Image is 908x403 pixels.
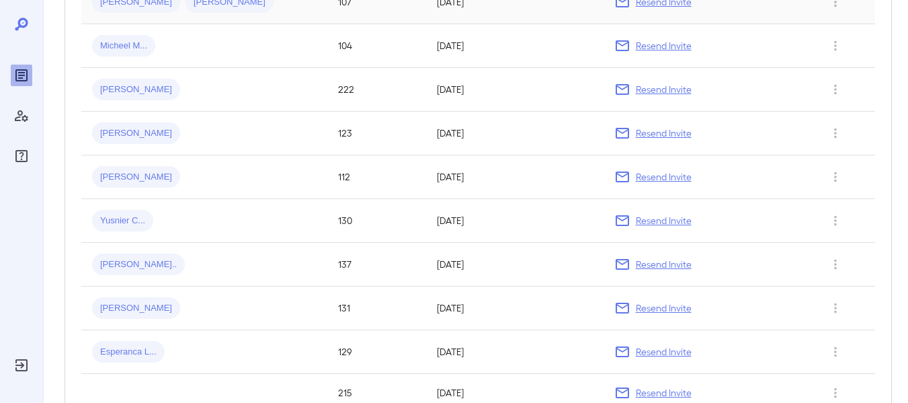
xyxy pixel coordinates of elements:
[426,243,604,287] td: [DATE]
[636,258,692,271] p: Resend Invite
[426,330,604,374] td: [DATE]
[11,105,32,126] div: Manage Users
[825,297,846,319] button: Row Actions
[426,199,604,243] td: [DATE]
[825,341,846,363] button: Row Actions
[636,345,692,359] p: Resend Invite
[92,346,165,359] span: Esperanca L...
[11,65,32,86] div: Reports
[825,210,846,231] button: Row Actions
[636,39,692,52] p: Resend Invite
[636,301,692,315] p: Resend Invite
[327,24,426,68] td: 104
[92,127,180,140] span: [PERSON_NAME]
[327,199,426,243] td: 130
[636,214,692,227] p: Resend Invite
[636,126,692,140] p: Resend Invite
[327,243,426,287] td: 137
[327,155,426,199] td: 112
[11,355,32,376] div: Log Out
[825,254,846,275] button: Row Actions
[426,287,604,330] td: [DATE]
[327,112,426,155] td: 123
[92,302,180,315] span: [PERSON_NAME]
[426,112,604,155] td: [DATE]
[327,68,426,112] td: 222
[426,155,604,199] td: [DATE]
[426,24,604,68] td: [DATE]
[636,170,692,184] p: Resend Invite
[327,330,426,374] td: 129
[92,83,180,96] span: [PERSON_NAME]
[825,79,846,100] button: Row Actions
[825,122,846,144] button: Row Actions
[636,83,692,96] p: Resend Invite
[825,35,846,57] button: Row Actions
[92,215,153,227] span: Yusnier C...
[11,145,32,167] div: FAQ
[92,40,155,52] span: Micheel M...
[636,386,692,400] p: Resend Invite
[92,171,180,184] span: [PERSON_NAME]
[426,68,604,112] td: [DATE]
[92,258,185,271] span: [PERSON_NAME]..
[327,287,426,330] td: 131
[825,166,846,188] button: Row Actions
